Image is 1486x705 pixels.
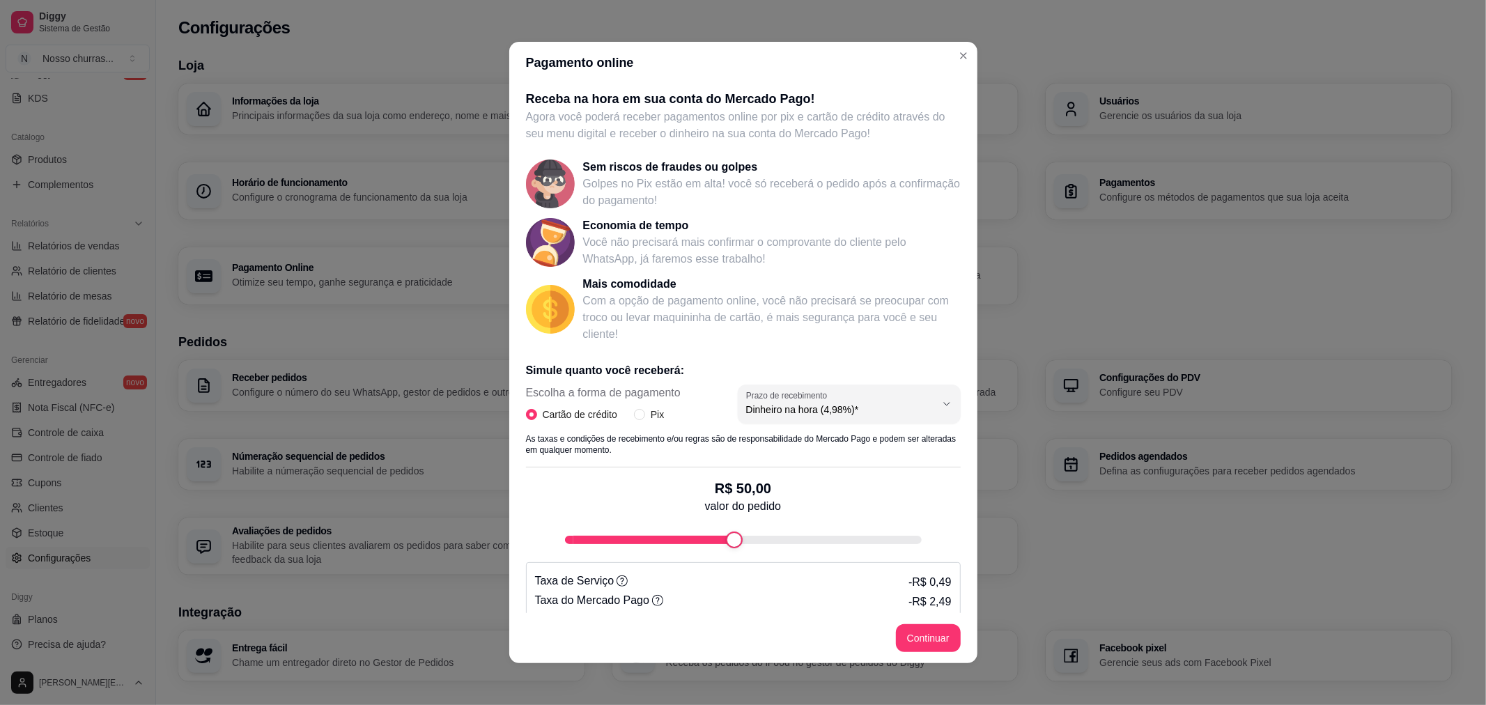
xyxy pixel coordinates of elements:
p: Receba na hora em sua conta do Mercado Pago! [526,89,961,109]
p: valor do pedido [705,498,781,515]
p: Taxa de Serviço [535,573,628,589]
p: - R$ 0,49 [908,574,951,591]
p: As taxas e condições de recebimento e/ou regras são de responsabilidade do Mercado Pago e podem s... [526,433,961,456]
button: Close [952,45,975,67]
span: Pix [645,407,670,422]
img: Mais comodidade [526,285,575,334]
button: Continuar [896,624,961,652]
p: Simule quanto você receberá: [526,362,961,379]
span: Cartão de crédito [537,407,623,422]
span: Escolha a forma de pagamento [526,385,681,401]
p: Você não precisará mais confirmar o comprovante do cliente pelo WhatsApp, já faremos esse trabalho! [583,234,961,268]
p: Você recebe [535,612,600,628]
p: Sem riscos de fraudes ou golpes [583,159,961,176]
p: R$ 50,00 [705,479,781,498]
p: Agora você poderá receber pagamentos online por pix e cartão de crédito através do seu menu digit... [526,109,961,142]
p: Economia de tempo [583,217,961,234]
img: Sem riscos de fraudes ou golpes [526,160,575,208]
label: Prazo de recebimento [746,389,832,401]
div: fee-calculator [565,532,922,548]
span: Dinheiro na hora (4,98%)* [746,403,936,417]
p: Taxa do Mercado Pago [535,592,664,609]
p: Com a opção de pagamento online, você não precisará se preocupar com troco ou levar maquininha de... [583,293,961,343]
header: Pagamento online [509,42,977,84]
p: Golpes no Pix estão em alta! você só receberá o pedido após a confirmação do pagamento! [583,176,961,209]
button: Prazo de recebimentoDinheiro na hora (4,98%)* [738,385,961,424]
div: Escolha a forma de pagamento [526,385,681,422]
p: - R$ 2,49 [908,594,951,610]
p: Mais comodidade [583,276,961,293]
img: Economia de tempo [526,218,575,267]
